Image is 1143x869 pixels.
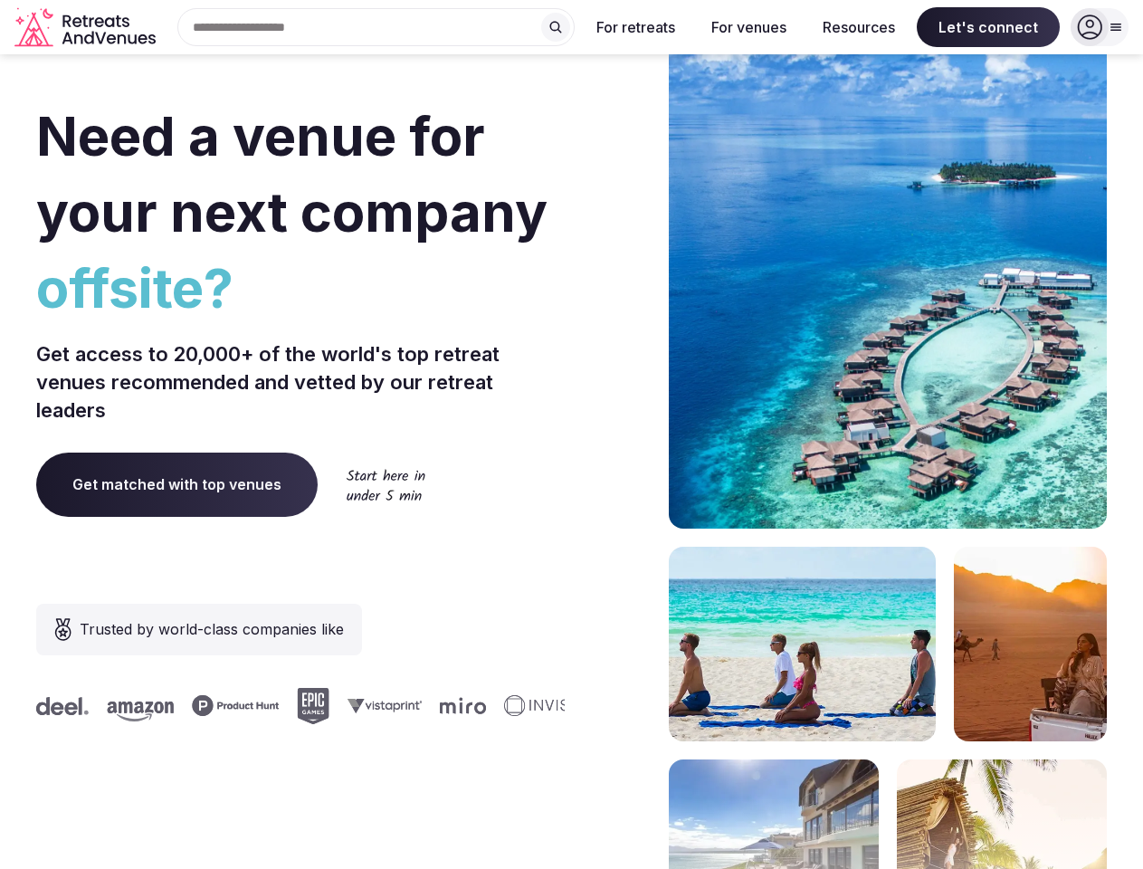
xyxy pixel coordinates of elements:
svg: Vistaprint company logo [348,698,422,713]
svg: Retreats and Venues company logo [14,7,159,48]
img: yoga on tropical beach [669,547,936,741]
span: Let's connect [917,7,1060,47]
img: Start here in under 5 min [347,469,425,501]
svg: Deel company logo [36,697,89,715]
button: Resources [808,7,910,47]
a: Visit the homepage [14,7,159,48]
span: offsite? [36,250,565,326]
img: woman sitting in back of truck with camels [954,547,1107,741]
svg: Invisible company logo [504,695,604,717]
span: Trusted by world-class companies like [80,618,344,640]
svg: Miro company logo [440,697,486,714]
span: Need a venue for your next company [36,103,548,244]
button: For venues [697,7,801,47]
p: Get access to 20,000+ of the world's top retreat venues recommended and vetted by our retreat lea... [36,340,565,424]
a: Get matched with top venues [36,453,318,516]
svg: Epic Games company logo [297,688,329,724]
button: For retreats [582,7,690,47]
